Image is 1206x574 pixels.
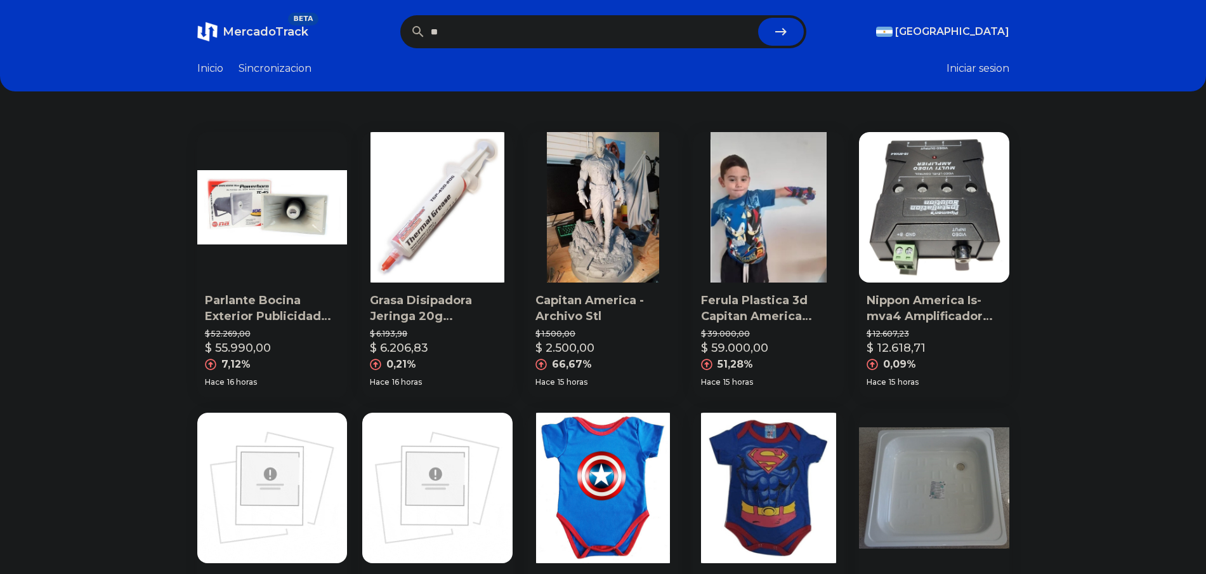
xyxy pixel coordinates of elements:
[859,132,1009,283] img: Nippon America Is-mva4 Amplificador De Video 4 Out
[197,22,308,42] a: MercadoTrackBETA
[535,293,671,324] p: Capitan America - Archivo Stl
[947,61,1009,76] button: Iniciar sesion
[693,132,844,283] img: Ferula Plastica 3d Capitan America Muñeca Mano Antebrazo
[223,25,308,39] span: MercadoTrack
[535,339,594,357] p: $ 2.500,00
[552,357,592,372] p: 66,67%
[362,132,513,283] img: Grasa Disipadora Jeringa 20g Siliconada Nippon America
[370,377,390,387] span: Hace
[528,413,678,563] img: Body Capitán América Flash Algodón |de Hoy No Pasa|
[197,22,218,42] img: MercadoTrack
[362,132,513,397] a: Grasa Disipadora Jeringa 20g Siliconada Nippon America Grasa Disipadora Jeringa 20g Siliconada Ni...
[876,24,1009,39] button: [GEOGRAPHIC_DATA]
[205,377,225,387] span: Hace
[867,293,1002,324] p: Nippon America Is-mva4 Amplificador De Video 4 Out
[876,27,893,37] img: Argentina
[558,377,587,387] span: 15 horas
[370,339,428,357] p: $ 6.206,83
[227,377,257,387] span: 16 horas
[701,377,721,387] span: Hace
[386,357,416,372] p: 0,21%
[239,61,311,76] a: Sincronizacion
[535,377,555,387] span: Hace
[693,413,844,563] img: Body Bebe Batman Superman Spiderman Capitan America
[197,132,348,283] img: Parlante Bocina Exterior Publicidad Nippon America
[693,132,844,397] a: Ferula Plastica 3d Capitan America Muñeca Mano AntebrazoFerula Plastica 3d Capitan America Muñeca...
[528,132,678,283] img: Capitan America - Archivo Stl
[392,377,422,387] span: 16 horas
[867,329,1002,339] p: $ 12.607,23
[221,357,251,372] p: 7,12%
[723,377,753,387] span: 15 horas
[867,377,886,387] span: Hace
[362,413,513,563] img: Body Bebe Hulk Spiderman Batman Capitan America Superman
[205,293,340,324] p: Parlante Bocina Exterior Publicidad Nippon America
[535,329,671,339] p: $ 1.500,00
[718,357,753,372] p: 51,28%
[701,329,836,339] p: $ 39.000,00
[883,357,916,372] p: 0,09%
[205,329,340,339] p: $ 52.269,00
[867,339,926,357] p: $ 12.618,71
[701,339,768,357] p: $ 59.000,00
[889,377,919,387] span: 15 horas
[895,24,1009,39] span: [GEOGRAPHIC_DATA]
[197,413,348,563] img: Conjunto De Bebe Body Manga Corta Y Short Capitan America
[370,329,505,339] p: $ 6.193,98
[859,132,1009,397] a: Nippon America Is-mva4 Amplificador De Video 4 OutNippon America Is-mva4 Amplificador De Video 4 ...
[370,293,505,324] p: Grasa Disipadora Jeringa 20g Siliconada Nippon America
[528,132,678,397] a: Capitan America - Archivo StlCapitan America - Archivo Stl$ 1.500,00$ 2.500,0066,67%Hace15 horas
[205,339,271,357] p: $ 55.990,00
[288,13,318,25] span: BETA
[197,61,223,76] a: Inicio
[701,293,836,324] p: Ferula Plastica 3d Capitan America Muñeca Mano Antebrazo
[197,132,348,397] a: Parlante Bocina Exterior Publicidad Nippon AmericaParlante Bocina Exterior Publicidad Nippon Amer...
[859,413,1009,563] img: Receptáculo Plato De Ducha Chapa Enlozada América 70x70 Cm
